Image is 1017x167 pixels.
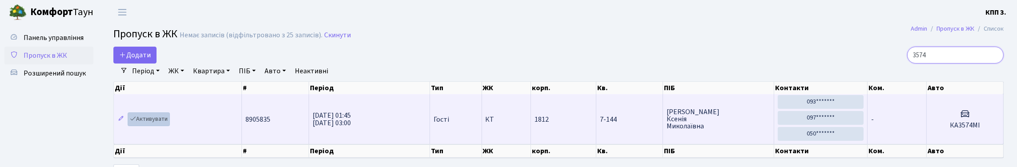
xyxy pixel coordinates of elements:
[985,7,1006,18] a: КПП 3.
[774,82,868,94] th: Контакти
[911,24,927,33] a: Admin
[235,64,259,79] a: ПІБ
[165,64,188,79] a: ЖК
[242,144,310,158] th: #
[113,47,157,64] a: Додати
[596,82,663,94] th: Кв.
[663,82,774,94] th: ПІБ
[907,47,1004,64] input: Пошук...
[871,115,874,124] span: -
[180,31,322,40] div: Немає записів (відфільтровано з 25 записів).
[974,24,1004,34] li: Список
[129,64,163,79] a: Період
[985,8,1006,17] b: КПП 3.
[309,82,430,94] th: Період
[600,116,659,123] span: 7-144
[535,115,549,124] span: 1812
[313,111,351,128] span: [DATE] 01:45 [DATE] 03:00
[482,144,531,158] th: ЖК
[937,24,974,33] a: Пропуск в ЖК
[667,108,770,130] span: [PERSON_NAME] Ксенiя Миколаївна
[531,82,596,94] th: корп.
[927,82,1004,94] th: Авто
[245,115,270,124] span: 8905835
[897,20,1017,38] nav: breadcrumb
[663,144,774,158] th: ПІБ
[24,68,86,78] span: Розширений пошук
[111,5,133,20] button: Переключити навігацію
[774,144,868,158] th: Контакти
[868,144,926,158] th: Ком.
[24,51,67,60] span: Пропуск в ЖК
[261,64,289,79] a: Авто
[930,121,1000,130] h5: КА3574МІ
[128,112,170,126] a: Активувати
[30,5,73,19] b: Комфорт
[482,82,531,94] th: ЖК
[486,116,527,123] span: КТ
[119,50,151,60] span: Додати
[430,82,482,94] th: Тип
[531,144,596,158] th: корп.
[4,29,93,47] a: Панель управління
[868,82,926,94] th: Ком.
[24,33,84,43] span: Панель управління
[927,144,1004,158] th: Авто
[4,64,93,82] a: Розширений пошук
[242,82,310,94] th: #
[189,64,233,79] a: Квартира
[4,47,93,64] a: Пропуск в ЖК
[291,64,332,79] a: Неактивні
[113,26,177,42] span: Пропуск в ЖК
[434,116,449,123] span: Гості
[430,144,482,158] th: Тип
[30,5,93,20] span: Таун
[309,144,430,158] th: Період
[114,144,242,158] th: Дії
[114,82,242,94] th: Дії
[324,31,351,40] a: Скинути
[596,144,663,158] th: Кв.
[9,4,27,21] img: logo.png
